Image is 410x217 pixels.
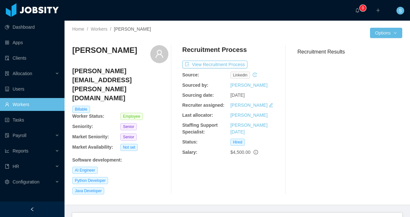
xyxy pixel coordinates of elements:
[72,134,109,139] b: Market Seniority:
[114,26,151,32] span: [PERSON_NAME]
[370,28,402,38] button: Optionsicon: down
[182,61,247,68] button: icon: exportView Recruitment Process
[182,123,218,134] b: Staffing Support Specialist:
[72,66,168,103] h4: [PERSON_NAME][EMAIL_ADDRESS][PERSON_NAME][DOMAIN_NAME]
[182,93,214,98] b: Sourcing date:
[13,179,39,184] span: Configuration
[182,72,199,77] b: Source:
[230,150,250,155] span: $4,500.00
[253,73,257,77] i: icon: history
[230,103,267,108] a: [PERSON_NAME]
[399,7,402,15] span: S
[72,26,84,32] a: Home
[269,103,273,107] i: icon: edit
[155,49,164,58] i: icon: user
[5,133,9,138] i: icon: file-protect
[254,150,258,154] span: info-circle
[72,177,108,184] span: Python Developer
[230,83,267,88] a: [PERSON_NAME]
[182,139,197,144] b: Status:
[120,133,137,141] span: Senior
[13,133,26,138] span: Payroll
[72,106,90,113] span: Billable
[230,93,245,98] span: [DATE]
[72,157,122,163] b: Software development :
[110,26,111,32] span: /
[230,123,267,134] a: [PERSON_NAME][DATE]
[5,36,59,49] a: icon: appstoreApps
[5,164,9,169] i: icon: book
[5,52,59,64] a: icon: auditClients
[5,113,59,126] a: icon: profileTasks
[72,167,98,174] span: AI Engineer
[182,113,213,118] b: Last allocator:
[72,144,113,150] b: Market Availability:
[230,72,250,79] span: linkedin
[230,139,245,146] span: Hired
[182,150,197,155] b: Salary:
[182,83,208,88] b: Sourced by:
[376,8,380,13] i: icon: plus
[5,98,59,111] a: icon: userWorkers
[360,5,366,11] sup: 0
[5,71,9,76] i: icon: solution
[182,103,225,108] b: Recruiter assigned:
[5,149,9,153] i: icon: line-chart
[13,164,19,169] span: HR
[230,113,267,118] a: [PERSON_NAME]
[5,180,9,184] i: icon: setting
[72,45,137,55] h3: [PERSON_NAME]
[87,26,88,32] span: /
[120,113,143,120] span: Employee
[5,21,59,34] a: icon: pie-chartDashboard
[72,124,93,129] b: Seniority:
[72,113,104,119] b: Worker Status:
[297,48,402,56] h3: Recruitment Results
[13,148,28,153] span: Reports
[72,187,104,194] span: Java Developer
[13,71,32,76] span: Allocation
[182,62,247,67] a: icon: exportView Recruitment Process
[91,26,107,32] a: Workers
[120,123,137,130] span: Senior
[355,8,360,13] i: icon: bell
[120,144,138,151] span: Not set
[5,83,59,95] a: icon: robotUsers
[182,45,247,54] h4: Recruitment Process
